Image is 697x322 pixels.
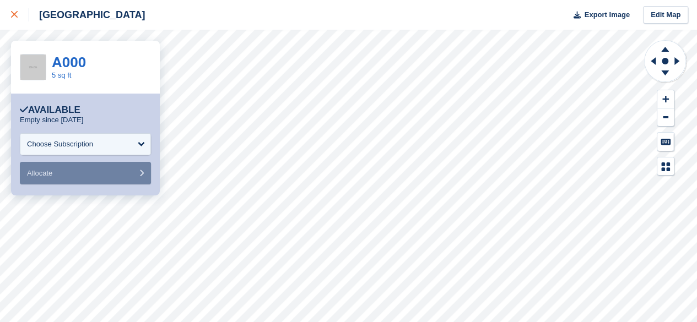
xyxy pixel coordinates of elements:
[20,162,151,184] button: Allocate
[584,9,629,20] span: Export Image
[29,8,145,21] div: [GEOGRAPHIC_DATA]
[643,6,688,24] a: Edit Map
[657,90,674,108] button: Zoom In
[657,133,674,151] button: Keyboard Shortcuts
[567,6,630,24] button: Export Image
[20,116,83,124] p: Empty since [DATE]
[52,54,86,70] a: A000
[657,108,674,127] button: Zoom Out
[20,105,80,116] div: Available
[27,139,93,150] div: Choose Subscription
[657,157,674,176] button: Map Legend
[20,54,46,80] img: 256x256-placeholder-a091544baa16b46aadf0b611073c37e8ed6a367829ab441c3b0103e7cf8a5b1b.png
[27,169,52,177] span: Allocate
[52,71,71,79] a: 5 sq ft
